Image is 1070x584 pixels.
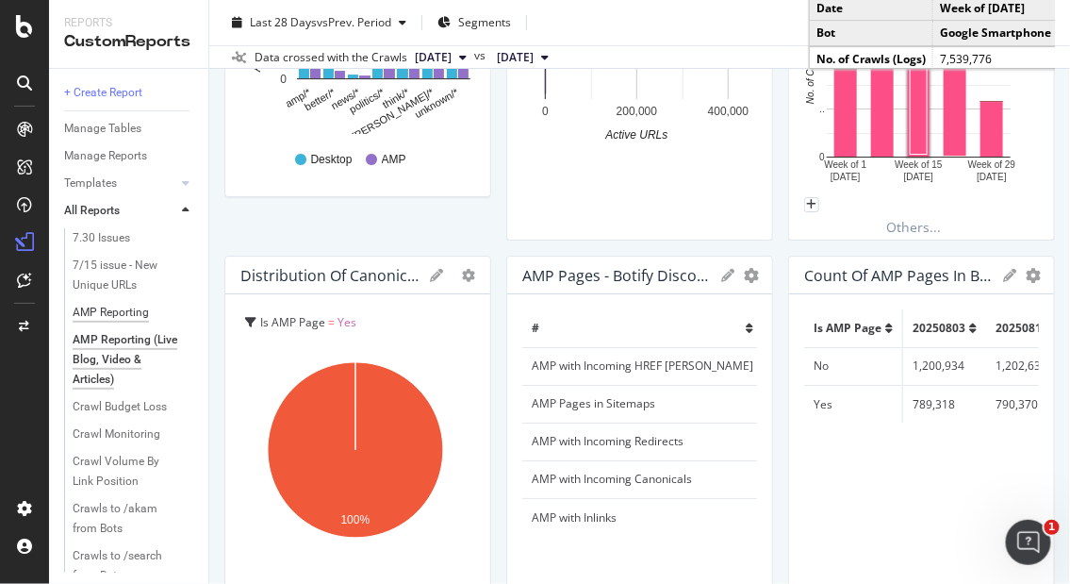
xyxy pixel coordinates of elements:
[1026,269,1041,282] div: gear
[903,347,987,385] td: 1,200,934
[73,256,182,295] div: 7/15 issue - New Unique URLs
[303,86,337,112] text: better/*
[819,104,825,114] text: ..
[814,320,881,336] span: Is AMP Page
[904,172,934,182] text: [DATE]
[284,86,314,109] text: amp/*
[64,15,193,31] div: Reports
[280,73,287,86] text: 0
[64,201,176,221] a: All Reports
[415,49,452,66] span: 2025 Sep. 28th
[489,46,556,69] button: [DATE]
[522,498,764,536] td: AMP with Inlinks
[986,347,1069,385] td: 1,202,639
[73,452,195,492] a: Crawl Volume By Link Position
[224,8,414,38] button: Last 28 DaysvsPrev. Period
[474,47,489,64] span: vs
[522,423,764,460] td: AMP with Incoming Redirects
[522,266,712,285] div: AMP Pages - Botify Discovery Methods
[880,216,949,239] span: Others...
[744,269,759,282] div: gear
[824,159,866,170] text: Week of 1
[831,172,861,182] text: [DATE]
[968,159,1016,170] text: Week of 29
[64,201,120,221] div: All Reports
[903,385,987,423] td: 789,318
[73,425,195,444] a: Crawl Monitoring
[329,86,362,111] text: news/*
[522,347,764,385] td: AMP with Incoming HREF [PERSON_NAME]
[977,172,1007,182] text: [DATE]
[64,83,195,103] a: + Create Report
[73,397,195,417] a: Crawl Budget Loss
[458,14,511,30] span: Segments
[73,228,130,248] div: 7.30 Issues
[542,105,549,118] text: 0
[73,228,195,248] a: 7.30 Issues
[351,86,436,142] text: [PERSON_NAME]/*
[1045,520,1060,535] span: 1
[73,330,195,390] a: AMP Reporting (Live Blog, Video & Articles)
[341,513,370,526] text: 100%
[382,152,406,168] span: AMP
[430,8,519,38] button: Segments
[73,499,180,539] div: Crawls to /akam from Bots
[73,499,195,539] a: Crawls to /akam from Bots
[250,14,317,30] span: Last 28 Days
[617,105,658,118] text: 200,000
[522,385,764,423] td: AMP Pages in Sitemaps
[996,320,1048,336] span: 20250817
[522,460,764,498] td: AMP with Incoming Canonicals
[310,152,352,168] span: Desktop
[317,14,391,30] span: vs Prev. Period
[819,152,825,162] text: 0
[413,86,461,120] text: unknown/*
[347,86,387,115] text: politics/*
[240,266,420,285] div: Distribution of Canonicals
[462,269,475,282] div: gear
[1006,520,1051,565] iframe: Intercom live chat
[260,314,325,330] span: Is AMP Page
[73,425,160,444] div: Crawl Monitoring
[240,351,470,570] svg: A chart.
[64,174,117,193] div: Templates
[804,266,994,285] div: Count of AMP Pages in Botify Crawl
[64,119,141,139] div: Manage Tables
[64,146,195,166] a: Manage Reports
[73,303,149,323] div: AMP Reporting
[804,385,903,423] td: Yes
[913,320,965,336] span: 20250803
[381,86,412,110] text: think/*
[604,128,667,142] text: Active URLs
[337,314,356,330] span: Yes
[64,31,193,53] div: CustomReports
[986,385,1069,423] td: 790,370
[328,314,335,330] span: =
[804,347,903,385] td: No
[895,159,943,170] text: Week of 15
[532,320,539,336] span: #
[64,83,142,103] div: + Create Report
[497,49,534,66] span: 2025 Aug. 31st
[64,119,195,139] a: Manage Tables
[73,303,195,323] a: AMP Reporting
[255,49,407,66] div: Data crossed with the Crawls
[806,18,816,104] text: No. of Crawls (Logs)
[64,174,176,193] a: Templates
[804,197,819,212] div: plus
[64,146,147,166] div: Manage Reports
[73,397,167,417] div: Crawl Budget Loss
[73,330,186,390] div: AMP Reporting (Live Blog, Video & Articles)
[73,256,195,295] a: 7/15 issue - New Unique URLs
[407,46,474,69] button: [DATE]
[73,452,182,492] div: Crawl Volume By Link Position
[708,105,749,118] text: 400,000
